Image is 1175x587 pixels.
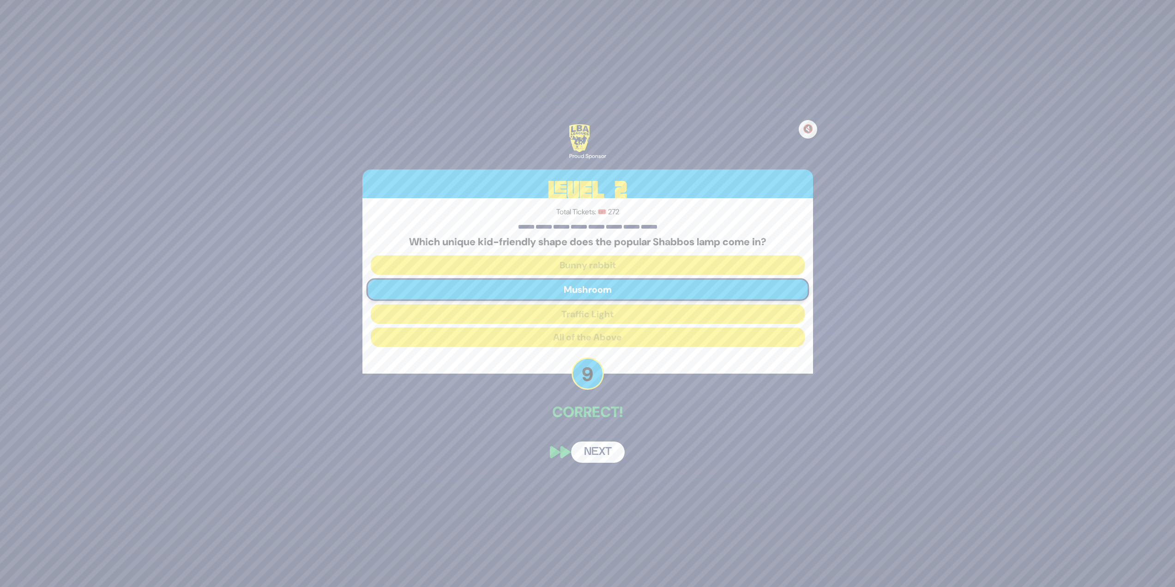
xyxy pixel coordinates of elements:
[371,236,805,248] h5: Which unique kid-friendly shape does the popular Shabbos lamp come in?
[799,120,817,139] button: 🔇
[371,206,805,218] p: Total Tickets: 🎟️ 272
[366,278,809,301] button: Mushroom
[362,169,813,211] h3: Level 2
[371,304,805,324] button: Traffic Light
[362,401,813,423] p: Correct!
[371,255,805,275] button: Bunny rabbit
[569,124,590,152] img: LBA
[371,327,805,347] button: All of the Above
[569,152,606,160] div: Proud Sponsor
[571,442,625,463] button: Next
[572,357,604,390] p: 9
